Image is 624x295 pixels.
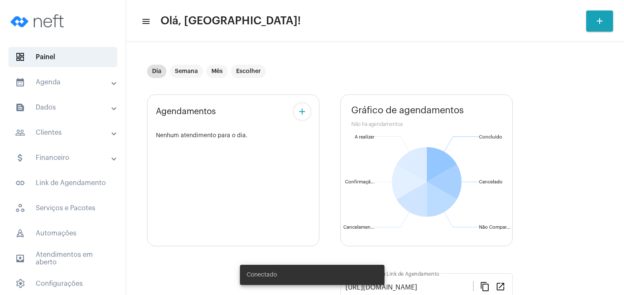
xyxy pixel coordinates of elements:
[8,173,117,193] span: Link de Agendamento
[8,47,117,67] span: Painel
[141,16,150,26] mat-icon: sidenav icon
[5,148,126,168] mat-expansion-panel-header: sidenav iconFinanceiro
[147,65,166,78] mat-chip: Dia
[345,180,374,185] text: Confirmaçã...
[156,133,311,139] div: Nenhum atendimento para o dia.
[495,281,506,291] mat-icon: open_in_new
[479,225,510,230] text: Não Compar...
[5,72,126,92] mat-expansion-panel-header: sidenav iconAgenda
[156,107,216,116] span: Agendamentos
[15,203,25,213] span: sidenav icon
[15,128,112,138] mat-panel-title: Clientes
[8,248,117,269] span: Atendimentos em aberto
[595,16,605,26] mat-icon: add
[15,77,25,87] mat-icon: sidenav icon
[15,52,25,62] span: sidenav icon
[15,178,25,188] mat-icon: sidenav icon
[479,135,502,139] text: Concluído
[15,102,25,112] mat-icon: sidenav icon
[231,65,266,78] mat-chip: Escolher
[5,123,126,143] mat-expansion-panel-header: sidenav iconClientes
[480,281,490,291] mat-icon: content_copy
[5,97,126,117] mat-expansion-panel-header: sidenav iconDados
[355,135,374,139] text: A realizar
[8,198,117,218] span: Serviços e Pacotes
[8,274,117,294] span: Configurações
[345,284,473,291] input: Link
[297,107,307,117] mat-icon: add
[8,223,117,243] span: Automações
[15,128,25,138] mat-icon: sidenav icon
[15,153,112,163] mat-panel-title: Financeiro
[15,279,25,289] span: sidenav icon
[15,228,25,238] span: sidenav icon
[161,14,301,28] span: Olá, [GEOGRAPHIC_DATA]!
[206,65,228,78] mat-chip: Mês
[247,271,277,279] span: Conectado
[15,102,112,112] mat-panel-title: Dados
[343,225,374,230] text: Cancelamen...
[351,105,464,115] span: Gráfico de agendamentos
[15,153,25,163] mat-icon: sidenav icon
[15,77,112,87] mat-panel-title: Agenda
[479,180,503,184] text: Cancelado
[7,4,70,38] img: logo-neft-novo-2.png
[170,65,203,78] mat-chip: Semana
[15,253,25,264] mat-icon: sidenav icon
